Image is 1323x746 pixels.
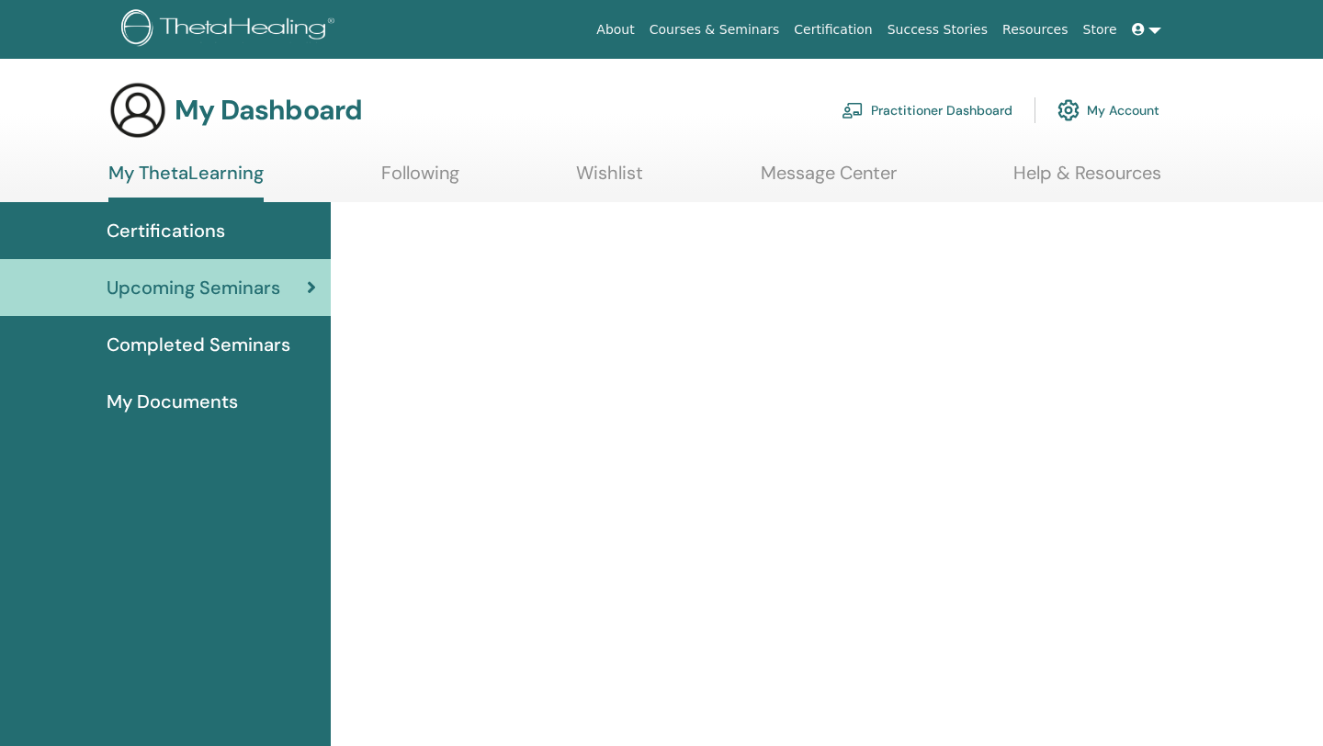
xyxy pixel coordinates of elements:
[761,162,897,198] a: Message Center
[108,81,167,140] img: generic-user-icon.jpg
[108,162,264,202] a: My ThetaLearning
[1013,162,1161,198] a: Help & Resources
[589,13,641,47] a: About
[1057,90,1159,130] a: My Account
[576,162,643,198] a: Wishlist
[995,13,1076,47] a: Resources
[107,388,238,415] span: My Documents
[1076,13,1125,47] a: Store
[842,102,864,119] img: chalkboard-teacher.svg
[842,90,1012,130] a: Practitioner Dashboard
[107,274,280,301] span: Upcoming Seminars
[880,13,995,47] a: Success Stories
[107,217,225,244] span: Certifications
[642,13,787,47] a: Courses & Seminars
[121,9,341,51] img: logo.png
[786,13,879,47] a: Certification
[175,94,362,127] h3: My Dashboard
[107,331,290,358] span: Completed Seminars
[1057,95,1080,126] img: cog.svg
[381,162,459,198] a: Following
